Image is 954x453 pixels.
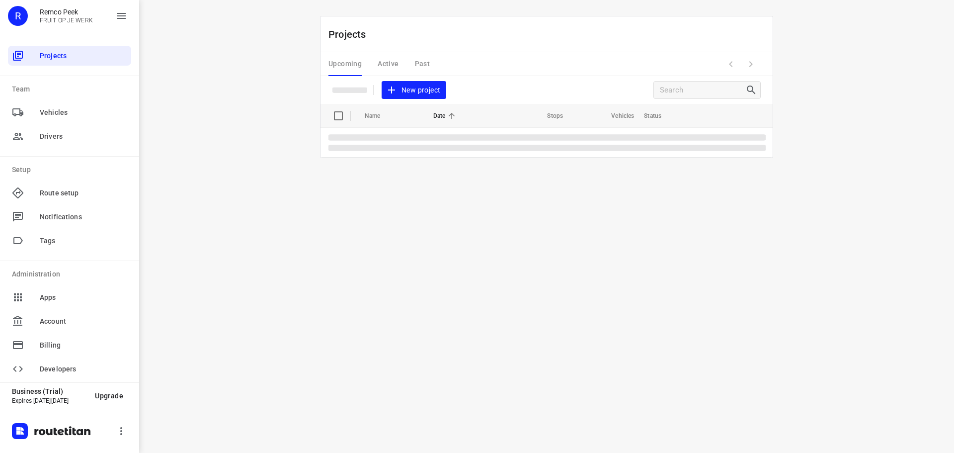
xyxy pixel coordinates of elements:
[8,207,131,227] div: Notifications
[328,27,374,42] p: Projects
[12,269,131,279] p: Administration
[8,359,131,379] div: Developers
[745,84,760,96] div: Search
[40,236,127,246] span: Tags
[8,311,131,331] div: Account
[40,131,127,142] span: Drivers
[382,81,446,99] button: New project
[598,110,634,122] span: Vehicles
[660,83,745,98] input: Search projects
[40,17,93,24] p: FRUIT OP JE WERK
[40,107,127,118] span: Vehicles
[8,335,131,355] div: Billing
[741,54,761,74] span: Next Page
[388,84,440,96] span: New project
[40,340,127,351] span: Billing
[8,231,131,251] div: Tags
[87,387,131,405] button: Upgrade
[644,110,674,122] span: Status
[40,212,127,222] span: Notifications
[8,46,131,66] div: Projects
[12,397,87,404] p: Expires [DATE][DATE]
[721,54,741,74] span: Previous Page
[12,387,87,395] p: Business (Trial)
[433,110,459,122] span: Date
[8,126,131,146] div: Drivers
[40,188,127,198] span: Route setup
[8,287,131,307] div: Apps
[8,183,131,203] div: Route setup
[40,316,127,327] span: Account
[12,165,131,175] p: Setup
[40,364,127,374] span: Developers
[8,102,131,122] div: Vehicles
[95,392,123,400] span: Upgrade
[40,51,127,61] span: Projects
[8,6,28,26] div: R
[40,292,127,303] span: Apps
[12,84,131,94] p: Team
[40,8,93,16] p: Remco Peek
[365,110,394,122] span: Name
[534,110,563,122] span: Stops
